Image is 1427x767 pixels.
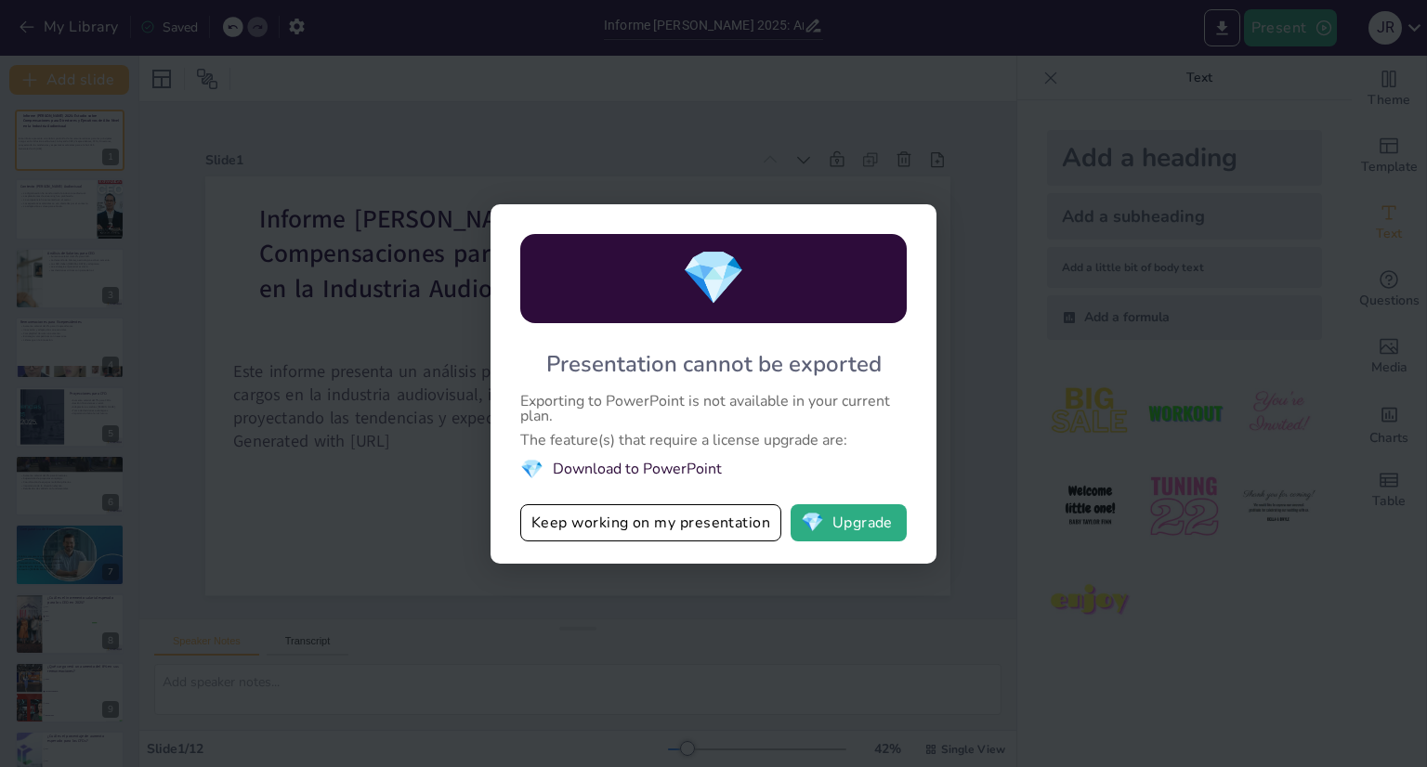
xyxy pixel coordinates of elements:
[791,504,907,541] button: diamondUpgrade
[801,513,824,532] span: diamond
[520,433,907,448] div: The feature(s) that require a license upgrade are:
[546,349,882,379] div: Presentation cannot be exported
[520,457,907,482] li: Download to PowerPoint
[520,394,907,423] div: Exporting to PowerPoint is not available in your current plan.
[520,457,543,482] span: diamond
[520,504,781,541] button: Keep working on my presentation
[681,242,746,314] span: diamond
